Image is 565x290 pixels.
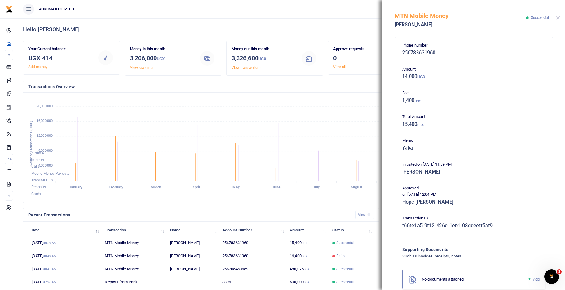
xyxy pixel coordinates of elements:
[28,54,92,63] h3: UGX 414
[272,185,281,190] tspan: June
[28,263,101,276] td: [DATE]
[43,241,57,245] small: 08:59 AM
[402,185,545,192] p: Approved
[167,263,219,276] td: [PERSON_NAME]
[355,211,375,219] a: View all
[557,269,562,274] span: 1
[304,281,309,284] small: UGX
[5,191,13,201] li: M
[556,16,560,20] button: Close
[101,250,166,263] td: MTN Mobile Money
[333,65,346,69] a: View all
[31,178,47,182] span: Transfers
[219,263,286,276] td: 256765480659
[43,281,57,284] small: 07:26 AM
[402,114,545,120] p: Total Amount
[130,66,156,70] a: View statement
[329,223,374,236] th: Status: activate to sort column ascending
[302,254,307,258] small: UGX
[395,22,526,28] h5: [PERSON_NAME]
[402,137,545,144] p: Memo
[37,6,78,12] span: AGROMAX U LIMITED
[531,16,549,20] span: Successful
[286,236,329,250] td: 15,400
[29,121,33,166] text: Value of Transactions (UGX )
[351,185,363,190] tspan: August
[286,263,329,276] td: 486,075
[28,276,101,289] td: [DATE]
[130,46,194,52] p: Money in this month
[232,66,262,70] a: View transactions
[37,119,53,123] tspan: 16,000,000
[219,236,286,250] td: 256783631960
[402,169,545,175] h5: [PERSON_NAME]
[402,223,545,229] h5: f66fe1a5-9f12-426e-1eb1-08ddeeff5af9
[31,165,41,169] span: Utility
[37,134,53,138] tspan: 12,000,000
[157,57,165,61] small: UGX
[415,99,421,103] small: UGX
[130,54,194,64] h3: 3,206,000
[219,276,286,289] td: 3396
[232,54,295,64] h3: 3,326,600
[109,185,123,190] tspan: February
[336,253,347,259] span: Failed
[31,171,69,176] span: Mobile Money Payouts
[5,6,13,13] img: logo-small
[192,185,200,190] tspan: April
[333,46,397,52] p: Approve requests
[38,164,53,167] tspan: 4,000,000
[28,223,101,236] th: Date: activate to sort column descending
[402,246,521,253] h4: Supporting Documents
[31,151,44,155] span: Airtime
[23,26,560,33] h4: Hello [PERSON_NAME]
[43,268,57,271] small: 08:45 AM
[101,236,166,250] td: MTN Mobile Money
[51,178,53,182] tspan: 0
[417,123,424,126] small: UGX
[286,250,329,263] td: 16,400
[336,279,354,285] span: Successful
[31,185,46,189] span: Deposits
[28,236,101,250] td: [DATE]
[101,263,166,276] td: MTN Mobile Money
[219,250,286,263] td: 256783631960
[232,185,239,190] tspan: May
[402,192,545,198] p: on [DATE] 12:04 PM
[402,50,545,56] h5: 256783631960
[313,185,320,190] tspan: July
[402,74,545,80] h5: 14,000
[527,276,540,283] a: Add
[422,277,464,281] span: No documents attached
[167,250,219,263] td: [PERSON_NAME]
[402,145,545,151] h5: Yaka
[69,185,82,190] tspan: January
[31,158,44,162] span: Internet
[402,161,545,168] p: Initiated on [DATE] 11:59 AM
[402,215,545,222] p: Transaction ID
[304,268,309,271] small: UGX
[167,223,219,236] th: Name: activate to sort column ascending
[167,236,219,250] td: [PERSON_NAME]
[37,104,53,108] tspan: 20,000,000
[286,223,329,236] th: Amount: activate to sort column ascending
[101,276,166,289] td: Deposit from Bank
[232,46,295,52] p: Money out this month
[28,83,420,90] h4: Transactions Overview
[28,212,351,218] h4: Recent Transactions
[302,241,307,245] small: UGX
[28,46,92,52] p: Your Current balance
[258,57,266,61] small: UGX
[544,269,559,284] iframe: Intercom live chat
[38,149,53,153] tspan: 8,000,000
[333,54,397,63] h3: 0
[336,240,354,246] span: Successful
[5,50,13,60] li: M
[402,90,545,96] p: Fee
[417,74,425,79] small: UGX
[43,254,57,258] small: 08:49 AM
[219,223,286,236] th: Account Number: activate to sort column ascending
[336,266,354,272] span: Successful
[402,121,545,127] h5: 15,400
[402,253,521,260] h4: Such as invoices, receipts, notes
